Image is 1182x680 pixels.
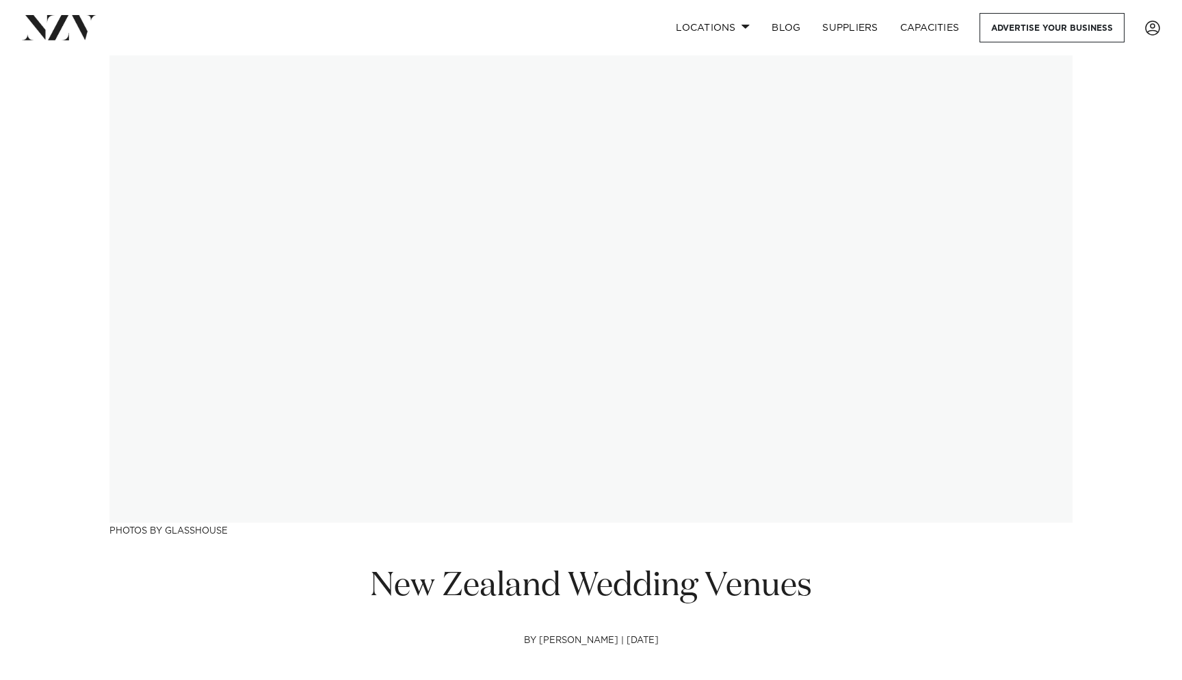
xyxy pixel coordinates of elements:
a: Advertise your business [980,13,1125,42]
a: BLOG [761,13,811,42]
h4: by [PERSON_NAME] | [DATE] [357,636,825,679]
h3: Photos by Glasshouse [109,523,1073,537]
a: SUPPLIERS [811,13,889,42]
h1: New Zealand Wedding Venues [357,565,825,608]
img: nzv-logo.png [22,15,96,40]
a: Locations [665,13,761,42]
a: Capacities [889,13,971,42]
